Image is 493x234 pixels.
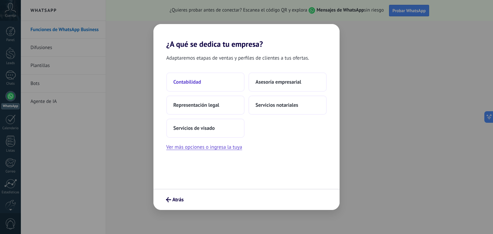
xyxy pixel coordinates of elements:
span: Servicios de visado [173,125,215,131]
button: Servicios notariales [248,96,327,115]
button: Asesoría empresarial [248,72,327,92]
button: Contabilidad [166,72,245,92]
span: Contabilidad [173,79,201,85]
button: Representación legal [166,96,245,115]
button: Ver más opciones o ingresa la tuya [166,143,242,151]
span: Atrás [172,197,184,202]
h2: ¿A qué se dedica tu empresa? [153,24,340,49]
span: Representación legal [173,102,219,108]
span: Asesoría empresarial [255,79,301,85]
span: Servicios notariales [255,102,298,108]
span: Adaptaremos etapas de ventas y perfiles de clientes a tus ofertas. [166,54,309,62]
button: Servicios de visado [166,119,245,138]
button: Atrás [163,194,186,205]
